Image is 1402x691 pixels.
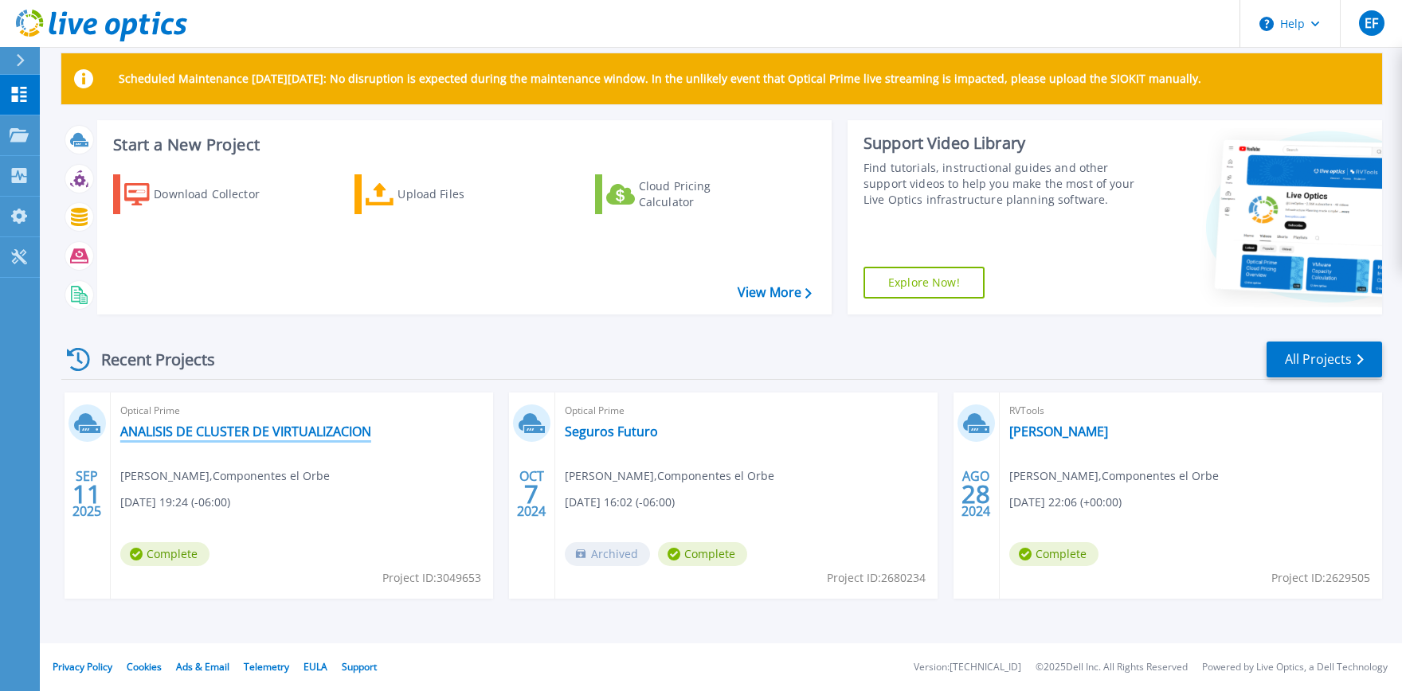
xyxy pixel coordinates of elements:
[864,133,1134,154] div: Support Video Library
[961,465,991,523] div: AGO 2024
[1009,402,1373,420] span: RVTools
[119,72,1201,85] p: Scheduled Maintenance [DATE][DATE]: No disruption is expected during the maintenance window. In t...
[244,660,289,673] a: Telemetry
[1036,662,1188,673] li: © 2025 Dell Inc. All Rights Reserved
[53,660,112,673] a: Privacy Policy
[120,402,484,420] span: Optical Prime
[304,660,327,673] a: EULA
[72,487,101,501] span: 11
[1009,542,1098,566] span: Complete
[120,467,330,485] span: [PERSON_NAME] , Componentes el Orbe
[120,494,230,511] span: [DATE] 19:24 (-06:00)
[397,178,525,210] div: Upload Files
[595,174,773,214] a: Cloud Pricing Calculator
[127,660,162,673] a: Cookies
[864,267,985,299] a: Explore Now!
[1271,569,1370,587] span: Project ID: 2629505
[72,465,102,523] div: SEP 2025
[1009,467,1219,485] span: [PERSON_NAME] , Componentes el Orbe
[961,487,990,501] span: 28
[61,340,237,379] div: Recent Projects
[113,136,811,154] h3: Start a New Project
[827,569,926,587] span: Project ID: 2680234
[1267,342,1382,377] a: All Projects
[1009,494,1122,511] span: [DATE] 22:06 (+00:00)
[565,424,658,439] a: Seguros Futuro
[1009,424,1108,439] a: [PERSON_NAME]
[1202,662,1388,673] li: Powered by Live Optics, a Dell Technology
[382,569,481,587] span: Project ID: 3049653
[658,542,747,566] span: Complete
[354,174,532,214] a: Upload Files
[342,660,377,673] a: Support
[864,160,1134,208] div: Find tutorials, instructional guides and other support videos to help you make the most of your L...
[176,660,229,673] a: Ads & Email
[120,424,371,439] a: ANALISIS DE CLUSTER DE VIRTUALIZACION
[565,402,928,420] span: Optical Prime
[565,467,774,485] span: [PERSON_NAME] , Componentes el Orbe
[154,178,281,210] div: Download Collector
[565,542,650,566] span: Archived
[120,542,210,566] span: Complete
[914,662,1021,673] li: Version: [TECHNICAL_ID]
[565,494,675,511] span: [DATE] 16:02 (-06:00)
[516,465,546,523] div: OCT 2024
[639,178,766,210] div: Cloud Pricing Calculator
[113,174,291,214] a: Download Collector
[1365,17,1378,29] span: EF
[524,487,538,501] span: 7
[738,285,812,300] a: View More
